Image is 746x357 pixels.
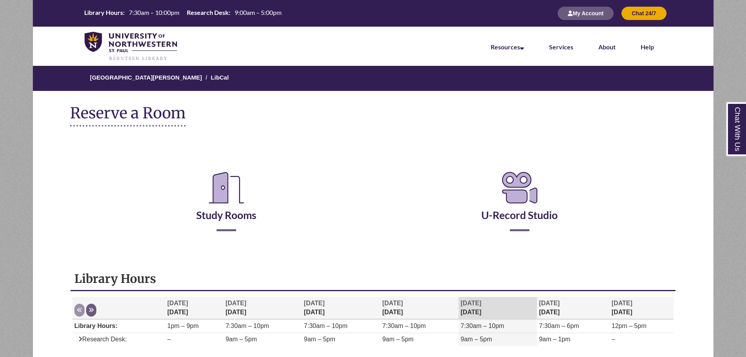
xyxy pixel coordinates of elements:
a: LibCal [211,74,229,81]
th: [DATE] [302,297,380,319]
span: 7:30am – 10:00pm [129,9,179,16]
span: [DATE] [612,300,632,306]
span: 9am – 5pm [226,336,257,343]
span: – [612,336,615,343]
span: [DATE] [167,300,188,306]
a: Hours Today [81,8,285,18]
button: Previous week [74,304,85,317]
span: 7:30am – 10pm [304,323,347,329]
a: Resources [491,43,524,51]
a: About [598,43,616,51]
span: 1pm – 9pm [167,323,199,329]
th: [DATE] [610,297,674,319]
button: Next week [86,304,96,317]
h1: Library Hours [74,271,672,286]
th: [DATE] [380,297,459,319]
a: My Account [558,10,614,16]
th: [DATE] [537,297,609,319]
a: Study Rooms [196,189,256,221]
h1: Reserve a Room [70,105,186,127]
button: Chat 24/7 [621,7,666,20]
span: 7:30am – 10pm [382,323,426,329]
button: My Account [558,7,614,20]
th: [DATE] [224,297,302,319]
span: [DATE] [382,300,403,306]
th: [DATE] [165,297,224,319]
span: 9am – 5pm [461,336,492,343]
a: Help [641,43,654,51]
a: [GEOGRAPHIC_DATA][PERSON_NAME] [90,74,202,81]
span: [DATE] [304,300,325,306]
span: – [167,336,171,343]
span: 9:00am – 5:00pm [235,9,282,16]
nav: Breadcrumb [15,66,731,91]
a: Chat 24/7 [621,10,666,16]
img: UNWSP Library Logo [85,32,177,61]
th: Research Desk: [184,8,231,17]
span: 7:30am – 6pm [539,323,579,329]
th: Library Hours: [81,8,126,17]
span: [DATE] [226,300,246,306]
a: U-Record Studio [481,189,558,221]
th: [DATE] [459,297,537,319]
span: 7:30am – 10pm [461,323,504,329]
span: [DATE] [461,300,481,306]
span: 9am – 5pm [382,336,414,343]
span: 12pm – 5pm [612,323,647,329]
span: 9am – 5pm [304,336,335,343]
td: Library Hours: [72,320,166,333]
span: [DATE] [539,300,560,306]
a: Services [549,43,573,51]
span: 7:30am – 10pm [226,323,269,329]
span: 9am – 1pm [539,336,570,343]
span: Research Desk: [74,336,127,343]
div: Reserve a Room [70,146,676,254]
